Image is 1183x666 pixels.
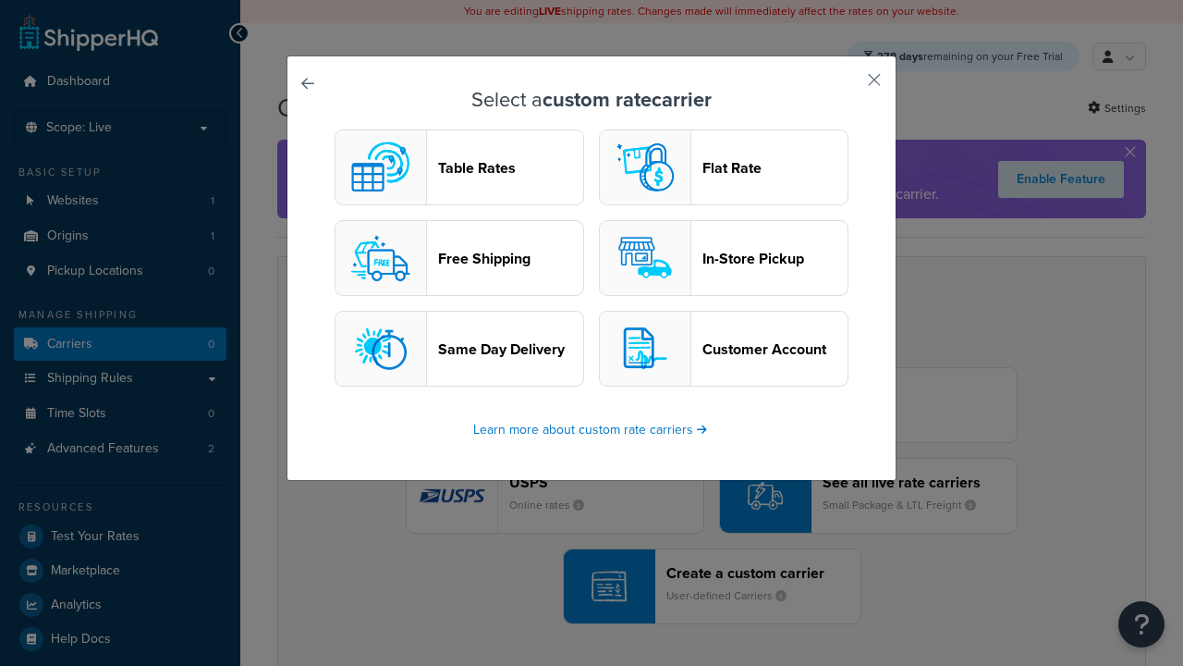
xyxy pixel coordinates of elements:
header: Flat Rate [702,159,848,177]
button: sameday logoSame Day Delivery [335,311,584,387]
button: flat logoFlat Rate [599,129,848,205]
button: free logoFree Shipping [335,220,584,296]
img: pickup logo [608,221,682,295]
img: free logo [344,221,418,295]
button: customerAccount logoCustomer Account [599,311,848,387]
img: sameday logo [344,312,418,386]
button: pickup logoIn-Store Pickup [599,220,848,296]
header: Same Day Delivery [438,340,583,358]
img: custom logo [344,130,418,204]
header: Free Shipping [438,250,583,267]
a: Learn more about custom rate carriers [473,420,710,439]
header: In-Store Pickup [702,250,848,267]
h3: Select a [334,89,849,111]
header: Customer Account [702,340,848,358]
button: custom logoTable Rates [335,129,584,205]
header: Table Rates [438,159,583,177]
strong: custom rate carrier [543,84,712,115]
img: flat logo [608,130,682,204]
img: customerAccount logo [608,312,682,386]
